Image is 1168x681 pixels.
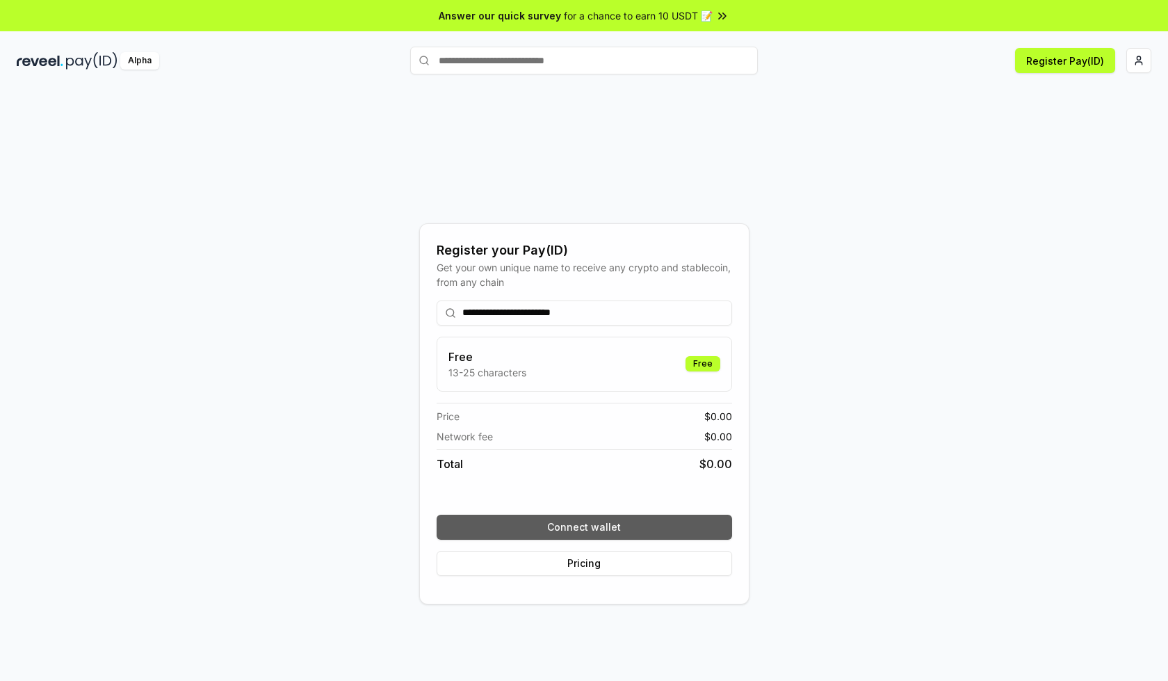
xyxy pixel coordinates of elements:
img: pay_id [66,52,117,70]
img: reveel_dark [17,52,63,70]
span: Network fee [437,429,493,444]
span: $ 0.00 [704,409,732,424]
div: Register your Pay(ID) [437,241,732,260]
span: $ 0.00 [704,429,732,444]
div: Alpha [120,52,159,70]
h3: Free [448,348,526,365]
span: for a chance to earn 10 USDT 📝 [564,8,713,23]
span: Total [437,456,463,472]
div: Free [686,356,720,371]
span: Answer our quick survey [439,8,561,23]
div: Get your own unique name to receive any crypto and stablecoin, from any chain [437,260,732,289]
span: Price [437,409,460,424]
button: Pricing [437,551,732,576]
button: Register Pay(ID) [1015,48,1115,73]
p: 13-25 characters [448,365,526,380]
span: $ 0.00 [699,456,732,472]
button: Connect wallet [437,515,732,540]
